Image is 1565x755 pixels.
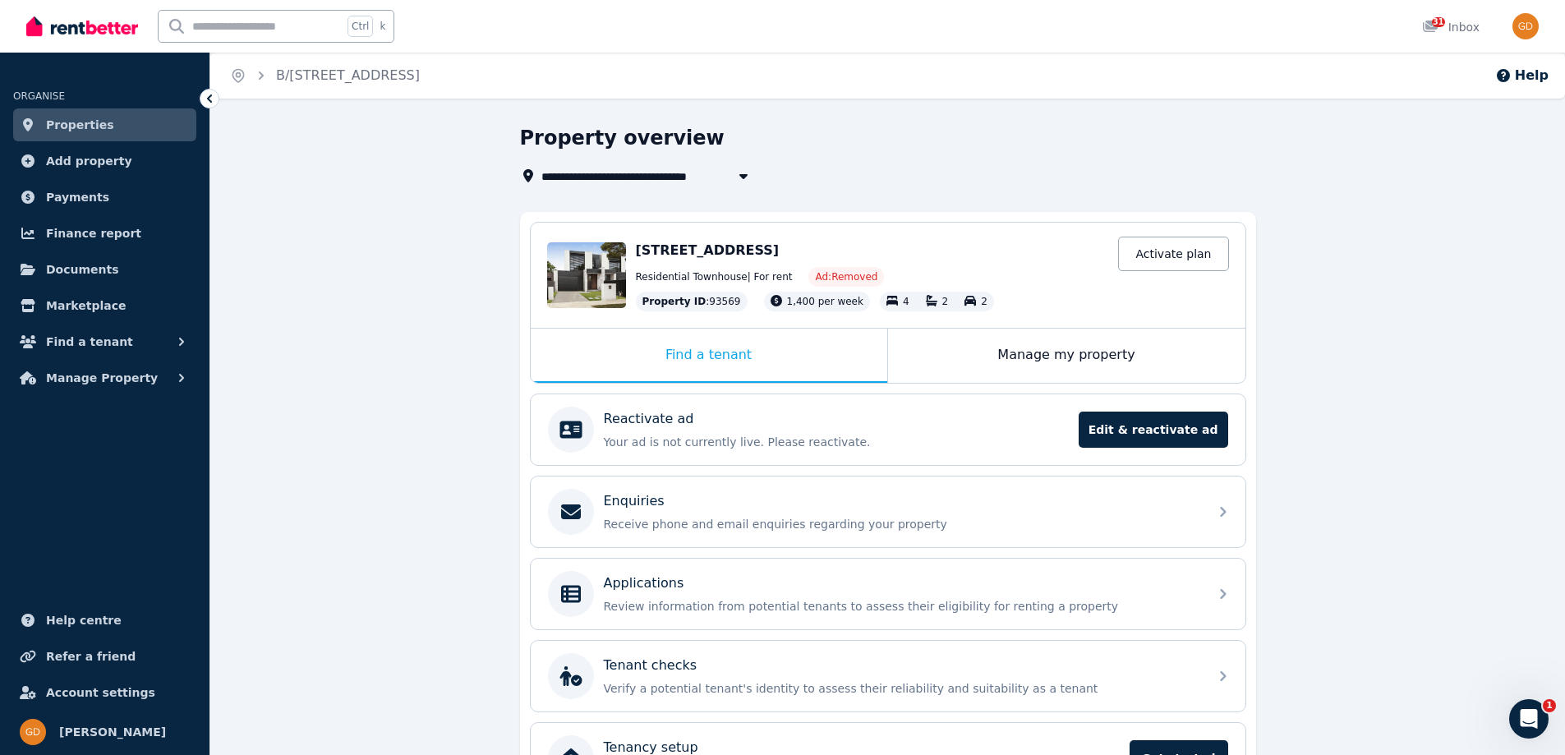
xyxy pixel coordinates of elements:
span: Help centre [46,610,122,630]
span: ORGANISE [13,90,65,102]
p: Tenant checks [604,656,697,675]
a: Marketplace [13,289,196,322]
iframe: Intercom live chat [1509,699,1549,739]
nav: Breadcrumb [210,53,440,99]
a: Properties [13,108,196,141]
a: Refer a friend [13,640,196,673]
span: Properties [46,115,114,135]
a: Finance report [13,217,196,250]
span: [PERSON_NAME] [59,722,166,742]
button: Manage Property [13,361,196,394]
span: 2 [942,296,949,307]
span: Ad: Removed [815,270,877,283]
span: Add property [46,151,132,171]
a: Documents [13,253,196,286]
a: Activate plan [1118,237,1228,271]
div: : 93569 [636,292,748,311]
p: Reactivate ad [604,409,694,429]
span: Ctrl [348,16,373,37]
span: 1,400 per week [787,296,863,307]
span: [STREET_ADDRESS] [636,242,780,258]
span: Documents [46,260,119,279]
span: Manage Property [46,368,158,388]
button: Find a tenant [13,325,196,358]
div: Inbox [1422,19,1480,35]
span: 31 [1432,17,1445,27]
span: Edit & reactivate ad [1079,412,1228,448]
span: Finance report [46,223,141,243]
img: RentBetter [26,14,138,39]
img: George Daviotis [1512,13,1539,39]
p: Verify a potential tenant's identity to assess their reliability and suitability as a tenant [604,680,1199,697]
p: Your ad is not currently live. Please reactivate. [604,434,1069,450]
a: Payments [13,181,196,214]
span: Property ID [642,295,707,308]
span: k [380,20,385,33]
a: B/[STREET_ADDRESS] [276,67,420,83]
span: 1 [1543,699,1556,712]
p: Applications [604,573,684,593]
span: Payments [46,187,109,207]
span: Refer a friend [46,647,136,666]
span: Residential Townhouse | For rent [636,270,793,283]
div: Find a tenant [531,329,887,383]
span: Find a tenant [46,332,133,352]
p: Enquiries [604,491,665,511]
h1: Property overview [520,125,725,151]
span: 2 [981,296,987,307]
div: Manage my property [888,329,1245,383]
a: Account settings [13,676,196,709]
button: Help [1495,66,1549,85]
p: Review information from potential tenants to assess their eligibility for renting a property [604,598,1199,615]
a: Add property [13,145,196,177]
p: Receive phone and email enquiries regarding your property [604,516,1199,532]
a: Reactivate adYour ad is not currently live. Please reactivate.Edit & reactivate ad [531,394,1245,465]
span: Account settings [46,683,155,702]
img: George Daviotis [20,719,46,745]
a: Tenant checksVerify a potential tenant's identity to assess their reliability and suitability as ... [531,641,1245,711]
a: Help centre [13,604,196,637]
a: EnquiriesReceive phone and email enquiries regarding your property [531,476,1245,547]
a: ApplicationsReview information from potential tenants to assess their eligibility for renting a p... [531,559,1245,629]
span: Marketplace [46,296,126,315]
span: 4 [903,296,909,307]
